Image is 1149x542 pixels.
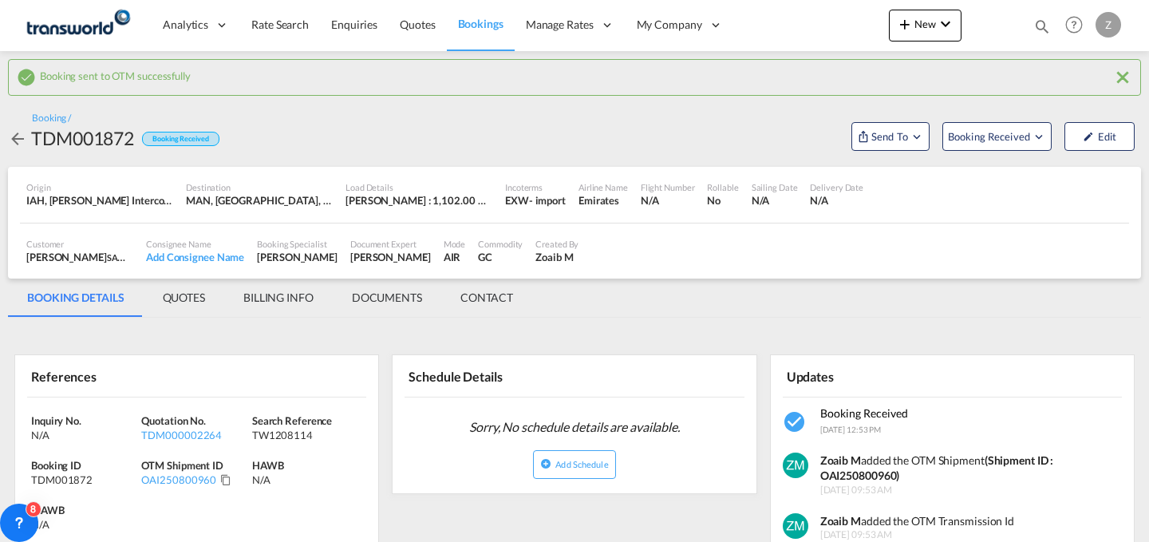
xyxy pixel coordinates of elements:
md-pagination-wrapper: Use the left and right arrow keys to navigate between tabs [8,279,532,317]
div: Zoaib M [535,250,578,264]
div: Updates [783,362,950,390]
img: GYPPNPAAAAAElFTkSuQmCC [783,453,808,478]
div: icon-magnify [1033,18,1051,42]
div: TDM001872 [31,125,134,151]
span: [DATE] 12:53 PM [820,425,882,434]
div: Rollable [707,181,738,193]
div: IAH, George Bush Intercontinental Houston, Houston, United States, North America, Americas [26,193,173,208]
img: 1a84b2306ded11f09c1219774cd0a0fe.png [24,7,132,43]
span: My Company [637,17,702,33]
div: AIR [444,250,466,264]
span: Search Reference [252,414,332,427]
div: [PERSON_NAME] : 1,102.00 KG | Volumetric Wt : 954.00 KG | Chargeable Wt : 1,102.00 KG [345,193,492,208]
div: TDM001872 [31,473,137,487]
div: Commodity [478,238,523,250]
div: TW1208114 [252,428,358,442]
span: Bookings [458,17,503,30]
div: Incoterms [505,181,566,193]
div: Z [1096,12,1121,38]
span: Quotes [400,18,435,31]
span: [DATE] 09:53 AM [820,528,1117,542]
div: Add Consignee Name [146,250,244,264]
md-icon: Click to Copy [220,474,231,485]
div: Flight Number [641,181,695,193]
span: Help [1060,11,1088,38]
span: OTM Shipment ID [141,459,223,472]
div: N/A [641,193,695,208]
span: Rate Search [251,18,309,31]
strong: Zoaib M [820,453,861,467]
span: Analytics [163,17,208,33]
span: New [895,18,955,30]
button: icon-plus-circleAdd Schedule [533,450,615,479]
md-icon: icon-plus 400-fg [895,14,914,34]
div: Emirates [578,193,628,208]
div: Created By [535,238,578,250]
div: N/A [810,193,863,208]
div: Schedule Details [405,362,571,390]
div: Booking Received [142,132,219,147]
span: [DATE] 09:53 AM [820,484,1117,497]
div: Help [1060,11,1096,40]
div: Origin [26,181,173,193]
div: EXW [505,193,529,208]
div: N/A [31,517,49,532]
md-tab-item: CONTACT [441,279,532,317]
md-icon: icon-plus-circle [540,458,551,469]
md-icon: icon-arrow-left [8,129,27,148]
span: Sorry, No schedule details are available. [463,412,686,442]
div: Delivery Date [810,181,863,193]
div: Document Expert [350,238,431,250]
button: Open demo menu [942,122,1052,151]
md-icon: icon-pencil [1083,131,1094,142]
span: Add Schedule [555,459,608,469]
span: Booking Received [820,406,908,420]
button: Open demo menu [851,122,930,151]
button: icon-pencilEdit [1064,122,1135,151]
div: TDM000002264 [141,428,247,442]
div: N/A [752,193,798,208]
md-icon: icon-magnify [1033,18,1051,35]
md-tab-item: BOOKING DETAILS [8,279,144,317]
div: GC [478,250,523,264]
div: [PERSON_NAME] [26,250,133,264]
div: No [707,193,738,208]
span: Quotation No. [141,414,206,427]
div: [PERSON_NAME] [257,250,338,264]
div: Airline Name [578,181,628,193]
span: Enquiries [331,18,377,31]
md-icon: icon-checkbox-marked-circle [783,409,808,435]
div: Load Details [345,181,492,193]
span: MAWB [31,504,65,516]
md-icon: icon-close [1113,68,1132,87]
span: Booking Received [948,129,1032,144]
div: Customer [26,238,133,250]
button: icon-plus 400-fgNewicon-chevron-down [889,10,961,42]
div: References [27,362,194,390]
md-tab-item: DOCUMENTS [333,279,441,317]
div: added the OTM Shipment [820,453,1117,484]
span: HAWB [252,459,284,472]
div: OAI250800960 [141,473,216,487]
div: Destination [186,181,333,193]
md-icon: icon-checkbox-marked-circle [17,68,36,87]
div: MAN, Manchester, Manchester, United Kingdom, GB & Ireland, Europe [186,193,333,208]
md-icon: icon-chevron-down [936,14,955,34]
span: Inquiry No. [31,414,81,427]
img: GYPPNPAAAAAElFTkSuQmCC [783,513,808,539]
md-tab-item: QUOTES [144,279,224,317]
div: - import [529,193,566,208]
span: Manage Rates [526,17,594,33]
strong: Zoaib M [820,514,861,528]
span: Booking sent to OTM successfully [40,65,191,82]
div: Consignee Name [146,238,244,250]
div: Booking Specialist [257,238,338,250]
div: N/A [252,473,362,487]
span: Booking ID [31,459,81,472]
span: SAWAFI BORETS [107,251,174,263]
div: added the OTM Transmission Id [820,513,1117,529]
div: N/A [31,428,137,442]
div: Mode [444,238,466,250]
span: Send To [870,129,910,144]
